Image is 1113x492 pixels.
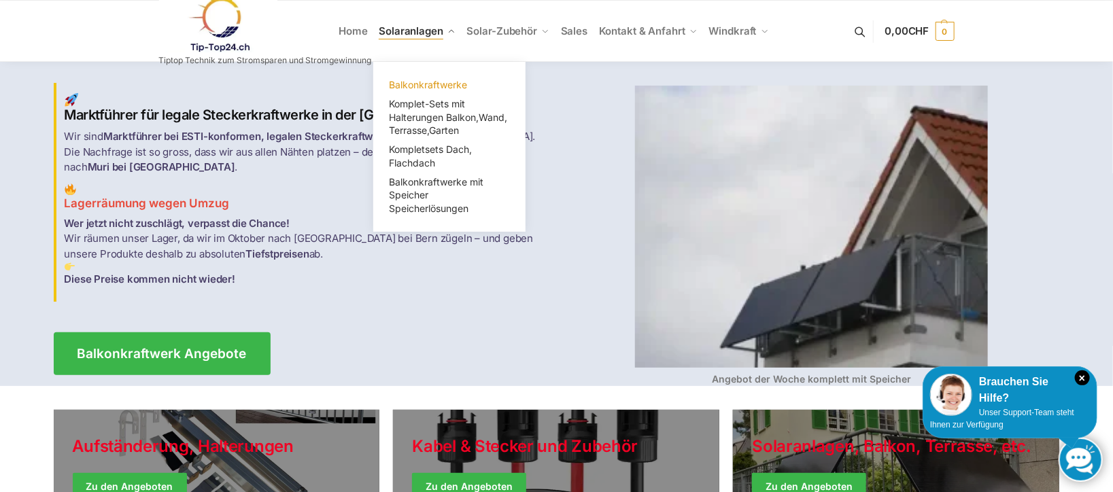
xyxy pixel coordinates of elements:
img: Customer service [930,374,972,416]
span: Balkonkraftwerke mit Speicher Speicherlösungen [389,176,483,214]
div: Brauchen Sie Hilfe? [930,374,1090,406]
span: 0,00 [885,24,929,37]
a: Sales [555,1,593,62]
span: Kompletsets Dach, Flachdach [389,143,472,169]
img: Home 1 [65,93,78,107]
p: Wir sind in der [GEOGRAPHIC_DATA]. Die Nachfrage ist so gross, dass wir aus allen Nähten platzen ... [65,129,549,175]
span: Windkraft [709,24,757,37]
h3: Lagerräumung wegen Umzug [65,183,549,212]
strong: Diese Preise kommen nicht wieder! [65,273,235,285]
strong: Marktführer bei ESTI-konformen, legalen Steckerkraftwerken [103,130,401,143]
span: Unser Support-Team steht Ihnen zur Verfügung [930,408,1074,429]
a: Windkraft [703,1,774,62]
a: 0,00CHF 0 [885,11,954,52]
span: Balkonkraftwerke [389,79,467,90]
a: Balkonkraftwerk Angebote [54,332,271,375]
i: Schließen [1075,370,1090,385]
span: Balkonkraftwerk Angebote [78,347,247,360]
strong: Angebot der Woche komplett mit Speicher [712,373,911,385]
span: Solaranlagen [379,24,443,37]
a: Komplet-Sets mit Halterungen Balkon,Wand, Terrasse,Garten [381,94,517,140]
a: Balkonkraftwerke [381,75,517,94]
span: 0 [936,22,955,41]
a: Balkonkraftwerke mit Speicher Speicherlösungen [381,173,517,218]
p: Wir räumen unser Lager, da wir im Oktober nach [GEOGRAPHIC_DATA] bei Bern zügeln – und geben unse... [65,216,549,287]
strong: Muri bei [GEOGRAPHIC_DATA] [88,160,235,173]
h2: Marktführer für legale Steckerkraftwerke in der [GEOGRAPHIC_DATA] [65,93,549,124]
strong: Wer jetzt nicht zuschlägt, verpasst die Chance! [65,217,290,230]
span: CHF [908,24,929,37]
img: Home 4 [635,86,988,368]
span: Sales [561,24,588,37]
img: Home 2 [65,183,76,195]
a: Solaranlagen [373,1,461,62]
span: Komplet-Sets mit Halterungen Balkon,Wand, Terrasse,Garten [389,98,507,136]
span: Solar-Zubehör [467,24,538,37]
a: Kontakt & Anfahrt [593,1,703,62]
a: Kompletsets Dach, Flachdach [381,140,517,173]
span: Kontakt & Anfahrt [599,24,685,37]
strong: Tiefstpreisen [245,247,309,260]
a: Solar-Zubehör [461,1,555,62]
p: Tiptop Technik zum Stromsparen und Stromgewinnung [159,56,372,65]
img: Home 3 [65,262,75,272]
